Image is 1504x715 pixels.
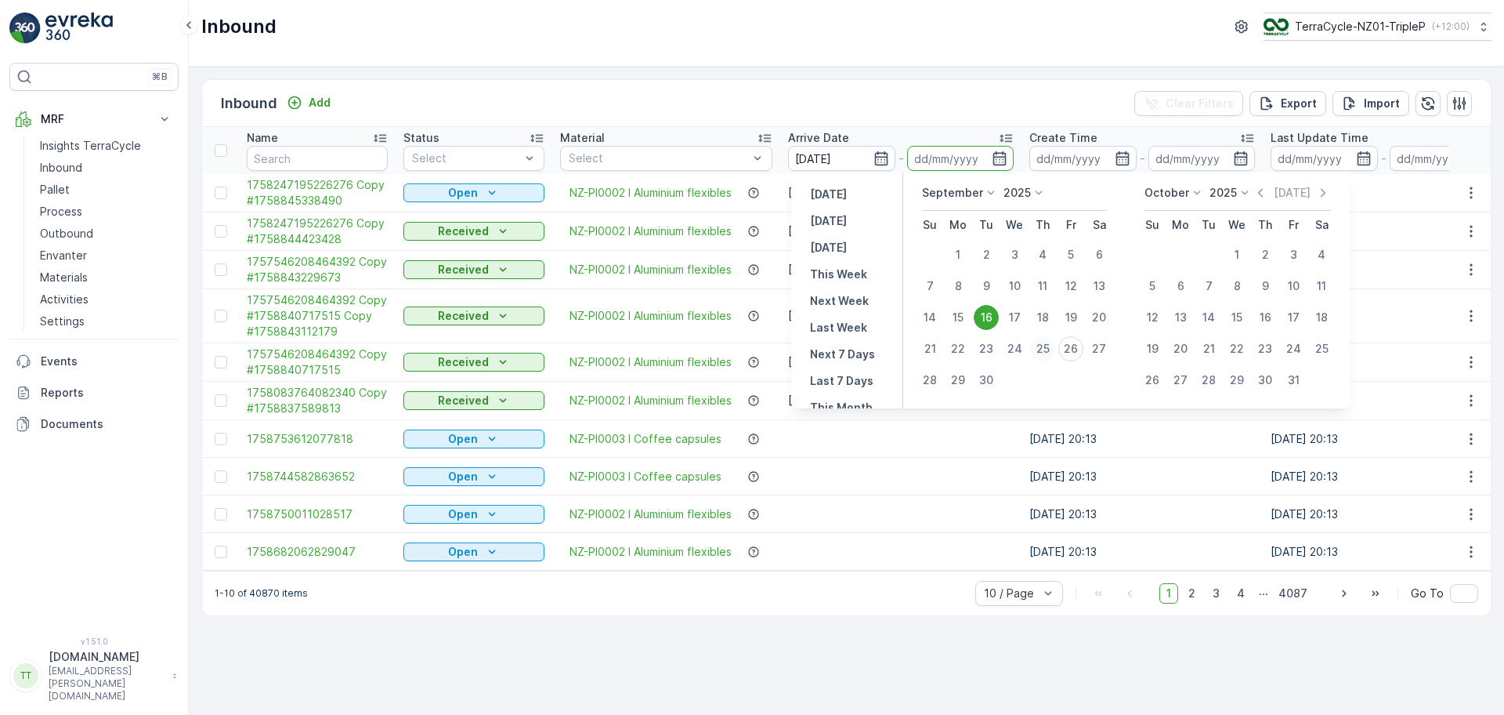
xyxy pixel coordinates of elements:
[569,431,721,447] span: NZ-PI0003 I Coffee capsules
[1168,305,1193,330] div: 13
[1264,13,1491,41] button: TerraCycle-NZ01-TripleP(+12:00)
[13,663,38,688] div: TT
[1263,212,1504,251] td: [DATE] 12:16
[810,213,847,229] p: [DATE]
[1144,185,1189,201] p: October
[1159,583,1178,604] span: 1
[9,103,179,135] button: MRF
[215,263,227,276] div: Toggle Row Selected
[40,314,85,329] p: Settings
[215,587,308,600] p: 1-10 of 40870 items
[448,544,478,560] p: Open
[780,289,1021,343] td: [DATE]
[9,346,179,377] a: Events
[1021,533,1263,571] td: [DATE] 20:13
[1086,305,1112,330] div: 20
[569,262,732,278] a: NZ-PI0002 I Aluminium flexibles
[1002,305,1027,330] div: 17
[34,157,179,179] a: Inbound
[1224,336,1249,361] div: 22
[810,373,873,389] p: Last 7 Days
[1281,368,1306,393] div: 31
[1223,211,1251,239] th: Wednesday
[560,130,605,146] p: Material
[1224,368,1249,393] div: 29
[917,305,942,330] div: 14
[247,431,388,447] a: 1758753612077818
[247,544,388,560] a: 1758682062829047
[1253,274,1278,299] div: 9
[1138,211,1166,239] th: Sunday
[40,292,89,307] p: Activities
[438,354,489,370] p: Received
[1281,305,1306,330] div: 17
[1058,274,1083,299] div: 12
[1295,19,1426,34] p: TerraCycle-NZ01-TripleP
[1003,185,1031,201] p: 2025
[247,506,388,522] span: 1758750011028517
[569,223,732,239] span: NZ-PI0002 I Aluminium flexibles
[1086,336,1112,361] div: 27
[1148,146,1256,171] input: dd/mm/yyyy
[569,308,732,324] a: NZ-PI0002 I Aluminium flexibles
[804,345,881,364] button: Next 7 Days
[972,211,1000,239] th: Tuesday
[804,265,873,284] button: This Week
[403,183,544,202] button: Open
[1196,336,1221,361] div: 21
[1021,420,1263,458] td: [DATE] 20:13
[974,336,999,361] div: 23
[247,292,388,339] span: 1757546208464392 Copy #1758840717515 Copy #1758843112179
[945,305,971,330] div: 15
[438,308,489,324] p: Received
[1030,305,1055,330] div: 18
[403,467,544,486] button: Open
[569,354,732,370] a: NZ-PI0002 I Aluminium flexibles
[1263,458,1504,495] td: [DATE] 20:13
[280,93,337,112] button: Add
[1263,289,1504,343] td: [DATE] 12:17
[780,251,1021,289] td: [DATE]
[810,267,867,282] p: This Week
[215,187,227,199] div: Toggle Row Selected
[412,151,520,166] p: Select
[916,211,944,239] th: Sunday
[1057,211,1085,239] th: Friday
[215,225,227,238] div: Toggle Row Selected
[945,274,971,299] div: 8
[804,185,853,204] button: Yesterday
[34,289,179,310] a: Activities
[569,544,732,560] span: NZ-PI0002 I Aluminium flexibles
[945,336,971,361] div: 22
[34,245,179,267] a: Envanter
[1029,146,1137,171] input: dd/mm/yyyy
[1000,211,1029,239] th: Wednesday
[49,649,164,665] p: [DOMAIN_NAME]
[1021,458,1263,495] td: [DATE] 20:13
[40,204,82,220] p: Process
[1021,495,1263,533] td: [DATE] 20:13
[1259,583,1268,604] p: ...
[247,347,388,378] a: 1757546208464392 Copy #1758840717515
[569,469,721,485] a: NZ-PI0003 I Coffee capsules
[944,211,972,239] th: Monday
[247,254,388,285] a: 1757546208464392 Copy #1758843229673
[917,336,942,361] div: 21
[1271,130,1368,146] p: Last Update Time
[1411,586,1444,601] span: Go To
[1253,305,1278,330] div: 16
[569,393,732,408] a: NZ-PI0002 I Aluminium flexibles
[201,14,277,39] p: Inbound
[1309,274,1334,299] div: 11
[9,408,179,440] a: Documents
[403,260,544,279] button: Received
[810,347,875,362] p: Next 7 Days
[804,212,853,230] button: Today
[804,318,873,337] button: Last Week
[1263,251,1504,289] td: [DATE] 12:17
[247,177,388,209] span: 1758247195226276 Copy #1758845338490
